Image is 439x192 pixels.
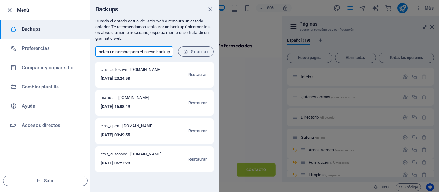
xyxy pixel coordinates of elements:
a: Ayuda [0,96,90,116]
span: Guardar [184,49,208,54]
span: Restaurar [188,127,207,135]
span: cms_autosave - [DOMAIN_NAME] [101,67,168,75]
h6: Backups [22,25,81,33]
input: Indica un nombre para el nuevo backup (opcional) [95,46,173,57]
button: Restaurar [187,152,209,167]
h6: Accesos directos [22,121,81,129]
button: Restaurar [187,67,209,82]
h6: Preferencias [22,45,81,52]
p: Guarda el estado actual del sitio web o restaura un estado anterior. Te recomendamos restaurar un... [95,18,214,41]
button: Restaurar [187,123,209,139]
h6: Compartir y copiar sitio web [22,64,81,71]
button: Restaurar [187,95,209,111]
h6: [DATE] 03:49:55 [101,131,164,139]
h6: Cambiar plantilla [22,83,81,91]
span: Salir [8,178,82,183]
span: manual - [DOMAIN_NAME] [101,95,161,103]
button: close [206,5,214,13]
span: Restaurar [188,99,207,107]
span: Restaurar [188,71,207,79]
h6: Menú [17,6,85,14]
h6: Ayuda [22,102,81,110]
h6: [DATE] 16:08:49 [101,103,161,111]
h6: [DATE] 06:27:28 [101,159,168,167]
button: Salir [3,176,88,186]
button: Guardar [178,46,214,57]
span: cms_open - [DOMAIN_NAME] [101,123,164,131]
h6: [DATE] 20:24:58 [101,75,168,82]
span: Restaurar [188,155,207,163]
span: cms_autosave - [DOMAIN_NAME] [101,152,168,159]
h6: Backups [95,5,118,13]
